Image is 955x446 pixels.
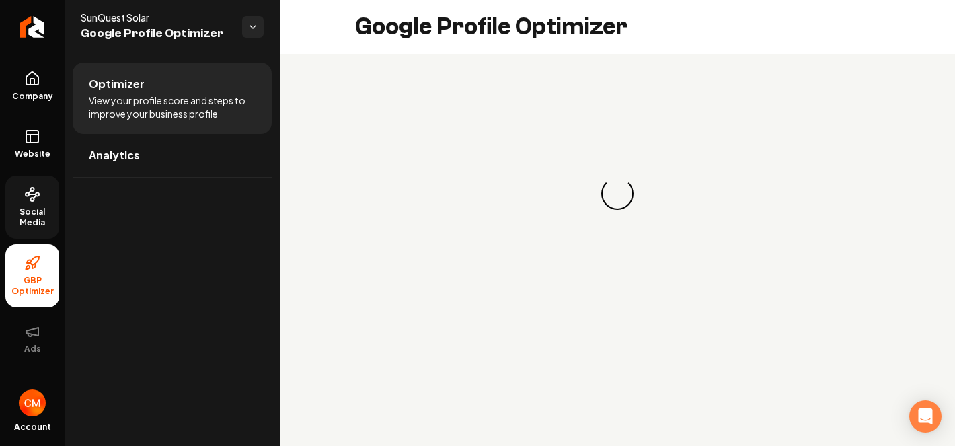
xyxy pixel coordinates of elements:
span: Optimizer [89,76,145,92]
div: Loading [596,172,638,215]
span: Account [14,422,51,433]
a: Social Media [5,176,59,239]
a: Analytics [73,134,272,177]
h2: Google Profile Optimizer [355,13,627,40]
span: View your profile score and steps to improve your business profile [89,94,256,120]
span: Analytics [89,147,140,163]
img: Rebolt Logo [20,16,45,38]
img: cletus mathurin [19,389,46,416]
div: Open Intercom Messenger [909,400,942,433]
span: SunQuest Solar [81,11,231,24]
a: Website [5,118,59,170]
a: Company [5,60,59,112]
button: Open user button [19,389,46,416]
span: Google Profile Optimizer [81,24,231,43]
span: Ads [19,344,46,355]
span: Company [7,91,59,102]
span: Social Media [5,207,59,228]
span: GBP Optimizer [5,275,59,297]
button: Ads [5,313,59,365]
span: Website [9,149,56,159]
